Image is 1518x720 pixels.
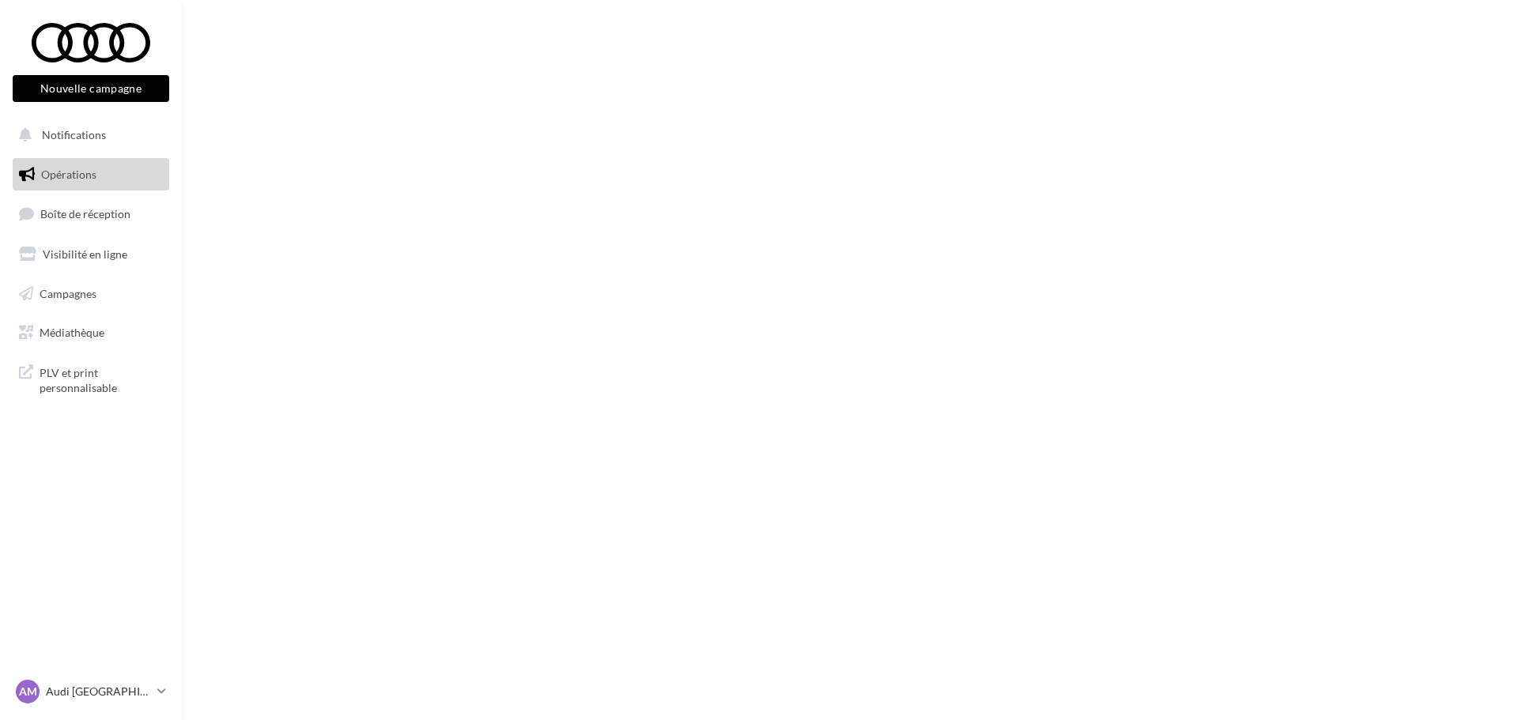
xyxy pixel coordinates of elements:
[40,362,163,396] span: PLV et print personnalisable
[9,158,172,191] a: Opérations
[41,168,96,181] span: Opérations
[40,326,104,339] span: Médiathèque
[40,286,96,300] span: Campagnes
[13,677,169,707] a: AM Audi [GEOGRAPHIC_DATA]
[43,247,127,261] span: Visibilité en ligne
[42,128,106,141] span: Notifications
[9,356,172,402] a: PLV et print personnalisable
[9,238,172,271] a: Visibilité en ligne
[9,316,172,349] a: Médiathèque
[46,684,151,699] p: Audi [GEOGRAPHIC_DATA]
[40,207,130,221] span: Boîte de réception
[9,119,166,152] button: Notifications
[13,75,169,102] button: Nouvelle campagne
[9,197,172,231] a: Boîte de réception
[9,277,172,311] a: Campagnes
[19,684,37,699] span: AM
